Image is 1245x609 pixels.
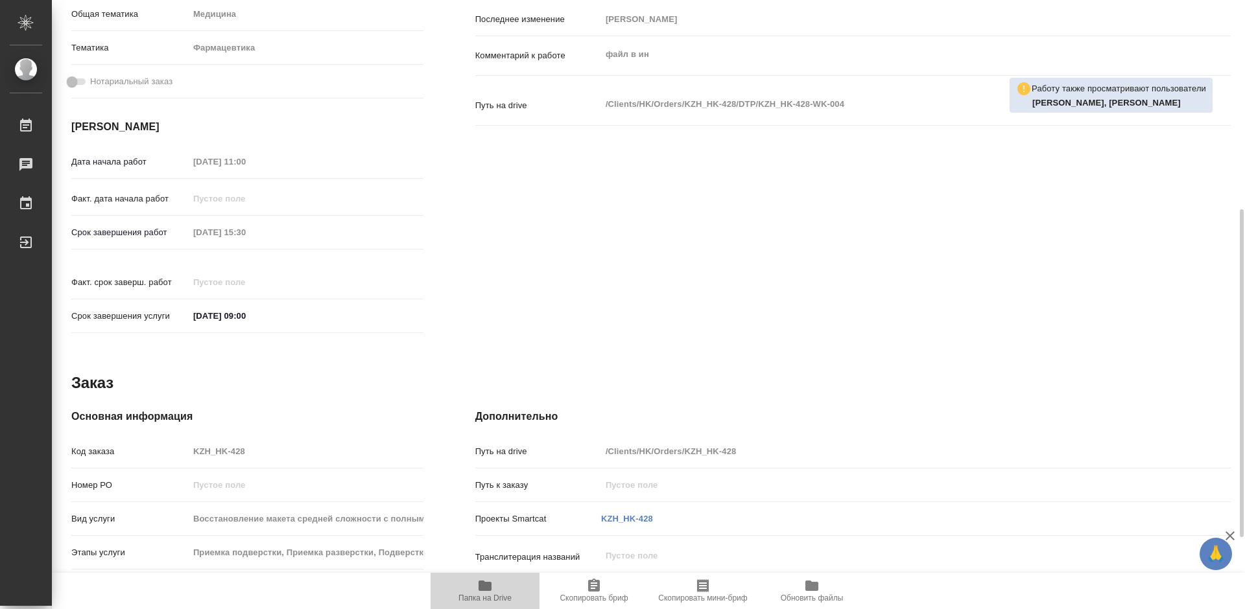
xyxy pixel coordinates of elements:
[601,10,1168,29] input: Пустое поле
[189,273,302,292] input: Пустое поле
[601,43,1168,65] textarea: файл в ин
[71,41,189,54] p: Тематика
[189,223,302,242] input: Пустое поле
[475,479,601,492] p: Путь к заказу
[475,49,601,62] p: Комментарий к работе
[189,306,302,325] input: ✎ Введи что-нибудь
[189,152,302,171] input: Пустое поле
[189,37,423,59] div: Фармацевтика
[475,445,601,458] p: Путь на drive
[90,75,172,88] span: Нотариальный заказ
[189,442,423,461] input: Пустое поле
[1205,540,1227,568] span: 🙏
[475,551,601,564] p: Транслитерация названий
[71,373,113,393] h2: Заказ
[189,3,423,25] div: Медицина
[458,593,512,603] span: Папка на Drive
[475,409,1231,424] h4: Дополнительно
[71,310,189,323] p: Срок завершения услуги
[71,155,189,168] p: Дата начала работ
[71,226,189,239] p: Срок завершения работ
[601,93,1168,115] textarea: /Clients/HK/Orders/KZH_HK-428/DTP/KZH_HK-428-WK-004
[560,593,628,603] span: Скопировать бриф
[1032,82,1206,95] p: Работу также просматривают пользователи
[539,573,648,609] button: Скопировать бриф
[71,119,423,135] h4: [PERSON_NAME]
[1200,538,1232,570] button: 🙏
[648,573,757,609] button: Скопировать мини-бриф
[71,546,189,559] p: Этапы услуги
[475,512,601,525] p: Проекты Smartcat
[781,593,844,603] span: Обновить файлы
[71,445,189,458] p: Код заказа
[71,8,189,21] p: Общая тематика
[71,512,189,525] p: Вид услуги
[189,543,423,562] input: Пустое поле
[658,593,747,603] span: Скопировать мини-бриф
[601,476,1168,494] input: Пустое поле
[601,514,653,523] a: KZH_HK-428
[475,99,601,112] p: Путь на drive
[71,192,189,205] p: Факт. дата начала работ
[757,573,866,609] button: Обновить файлы
[71,276,189,289] p: Факт. срок заверш. работ
[71,409,423,424] h4: Основная информация
[189,189,302,208] input: Пустое поле
[475,13,601,26] p: Последнее изменение
[71,479,189,492] p: Номер РО
[189,509,423,528] input: Пустое поле
[189,476,423,494] input: Пустое поле
[601,442,1168,461] input: Пустое поле
[431,573,539,609] button: Папка на Drive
